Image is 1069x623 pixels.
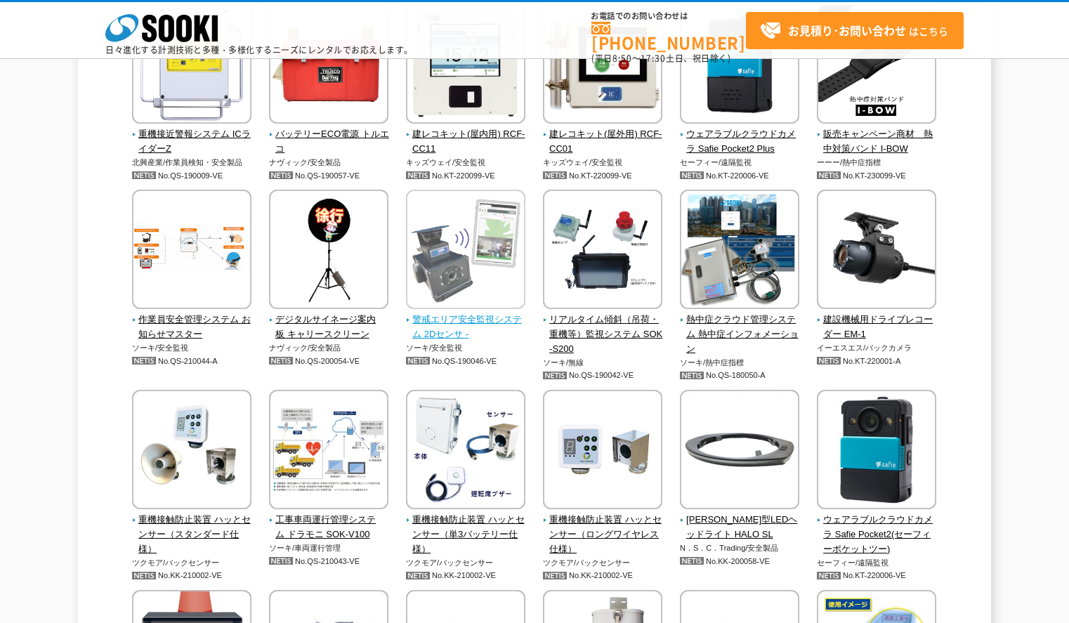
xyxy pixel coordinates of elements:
span: 建設機械用ドライブレコーダー EM-1 [817,313,937,342]
p: N．S．C．Trading/安全製品 [680,542,800,554]
a: 作業員安全管理システム お知らせマスター [132,300,252,342]
span: 重機接近警報システム ICライダーZ [132,127,252,157]
p: No.KK-200058-VE [680,554,800,569]
p: ナヴィック/安全製品 [269,157,389,169]
img: 重機接触防止装置 ハッとセンサー（単3バッテリー仕様） [406,390,525,513]
p: キッズウェイ/安全監視 [543,157,663,169]
p: No.KT-220006-VE [680,169,800,183]
img: ウェアラブルクラウドカメラ Safie Pocket2(セーフィーポケットツー) [817,390,936,513]
img: ウェアラブルクラウドカメラ Safie Pocket2 Plus [680,4,799,127]
a: 重機接触防止装置 ハッとセンサー（スタンダード仕様） [132,500,252,557]
a: 建レコキット(屋内用) RCF-CC11 [406,114,526,157]
strong: お見積り･お問い合わせ [788,22,906,39]
p: No.QS-200054-VE [269,354,389,369]
a: お見積り･お問い合わせはこちら [746,12,964,49]
p: No.QS-190057-VE [269,169,389,183]
p: No.QS-210044-A [132,354,252,369]
span: 重機接触防止装置 ハッとセンサー（スタンダード仕様） [132,513,252,556]
a: 建設機械用ドライブレコーダー EM-1 [817,300,937,342]
span: バッテリーECO電源 トルエコ [269,127,389,157]
span: 8:50 [612,52,632,65]
img: 建レコキット(屋外用) RCF-CC01 [543,4,662,127]
p: ツクモア/バックセンサー [543,557,663,569]
p: No.KK-210002-VE [132,568,252,583]
span: 建レコキット(屋外用) RCF-CC01 [543,127,663,157]
p: ーーー/熱中症指標 [817,157,937,169]
p: キッズウェイ/安全監視 [406,157,526,169]
img: 建設機械用ドライブレコーダー EM-1 [817,190,936,313]
p: イーエスエス/バックカメラ [817,342,937,354]
img: 熱中症クラウド管理システム 熱中症インフォメーション [680,190,799,313]
a: 工事車両運行管理システム ドラモニ SOK-V100 [269,500,389,542]
span: リアルタイム傾斜（吊荷・重機等）監視システム SOK-S200 [543,313,663,356]
span: お電話でのお問い合わせは [591,12,746,20]
span: 熱中症クラウド管理システム 熱中症インフォメーション [680,313,800,356]
p: No.KT-220001-A [817,354,937,369]
p: No.QS-190009-VE [132,169,252,183]
p: No.KT-220099-VE [543,169,663,183]
p: セーフィー/遠隔監視 [817,557,937,569]
a: 重機接触防止装置 ハッとセンサー（ロングワイヤレス仕様） [543,500,663,557]
p: ナヴィック/安全製品 [269,342,389,354]
img: 警戒エリア安全監視システム 2Dセンサ - [406,190,525,313]
a: 建レコキット(屋外用) RCF-CC01 [543,114,663,157]
span: 重機接触防止装置 ハッとセンサー（単3バッテリー仕様） [406,513,526,556]
p: ソーキ/安全監視 [406,342,526,354]
span: デジタルサイネージ案内板 キャリースクリーン [269,313,389,342]
span: 販売キャンペーン商材 熱中対策バンド I-BOW [817,127,937,157]
span: [PERSON_NAME]型LEDヘッドライト HALO SL [680,513,800,542]
p: No.QS-180050-A [680,368,800,383]
img: 建レコキット(屋内用) RCF-CC11 [406,4,525,127]
a: 警戒エリア安全監視システム 2Dセンサ - [406,300,526,342]
img: 販売キャンペーン商材 熱中対策バンド I-BOW [817,4,936,127]
a: 販売キャンペーン商材 熱中対策バンド I-BOW [817,114,937,157]
p: No.KK-210002-VE [406,568,526,583]
span: ウェアラブルクラウドカメラ Safie Pocket2 Plus [680,127,800,157]
span: 警戒エリア安全監視システム 2Dセンサ - [406,313,526,342]
p: セーフィー/遠隔監視 [680,157,800,169]
p: 日々進化する計測技術と多種・多様化するニーズにレンタルでお応えします。 [105,46,413,54]
span: はこちら [760,20,948,41]
p: No.QS-190046-VE [406,354,526,369]
a: バッテリーECO電源 トルエコ [269,114,389,157]
span: ウェアラブルクラウドカメラ Safie Pocket2(セーフィーポケットツー) [817,513,937,556]
p: 北興産業/作業員検知・安全製品 [132,157,252,169]
a: 熱中症クラウド管理システム 熱中症インフォメーション [680,300,800,357]
p: No.QS-210043-VE [269,554,389,569]
img: 全周型LEDヘッドライト HALO SL [680,390,799,513]
p: No.QS-190042-VE [543,368,663,383]
p: ソーキ/熱中症指標 [680,357,800,369]
p: No.KT-220006-VE [817,568,937,583]
img: リアルタイム傾斜（吊荷・重機等）監視システム SOK-S200 [543,190,662,313]
img: 工事車両運行管理システム ドラモニ SOK-V100 [269,390,388,513]
p: ツクモア/バックセンサー [406,557,526,569]
img: 重機接触防止装置 ハッとセンサー（ロングワイヤレス仕様） [543,390,662,513]
span: 工事車両運行管理システム ドラモニ SOK-V100 [269,513,389,542]
p: No.KT-230099-VE [817,169,937,183]
a: リアルタイム傾斜（吊荷・重機等）監視システム SOK-S200 [543,300,663,357]
p: ソーキ/無線 [543,357,663,369]
p: ツクモア/バックセンサー [132,557,252,569]
a: ウェアラブルクラウドカメラ Safie Pocket2(セーフィーポケットツー) [817,500,937,557]
p: ソーキ/車両運行管理 [269,542,389,554]
img: 作業員安全管理システム お知らせマスター [132,190,251,313]
span: 17:30 [641,52,666,65]
span: 重機接触防止装置 ハッとセンサー（ロングワイヤレス仕様） [543,513,663,556]
a: [PERSON_NAME]型LEDヘッドライト HALO SL [680,500,800,542]
img: バッテリーECO電源 トルエコ [269,4,388,127]
p: No.KT-220099-VE [406,169,526,183]
img: デジタルサイネージ案内板 キャリースクリーン [269,190,388,313]
p: No.KK-210002-VE [543,568,663,583]
span: 作業員安全管理システム お知らせマスター [132,313,252,342]
img: 重機接近警報システム ICライダーZ [132,4,251,127]
a: ウェアラブルクラウドカメラ Safie Pocket2 Plus [680,114,800,157]
p: ソーキ/安全監視 [132,342,252,354]
span: 建レコキット(屋内用) RCF-CC11 [406,127,526,157]
a: デジタルサイネージ案内板 キャリースクリーン [269,300,389,342]
a: [PHONE_NUMBER] [591,22,746,51]
span: (平日 ～ 土日、祝日除く) [591,52,730,65]
a: 重機接近警報システム ICライダーZ [132,114,252,157]
a: 重機接触防止装置 ハッとセンサー（単3バッテリー仕様） [406,500,526,557]
img: 重機接触防止装置 ハッとセンサー（スタンダード仕様） [132,390,251,513]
